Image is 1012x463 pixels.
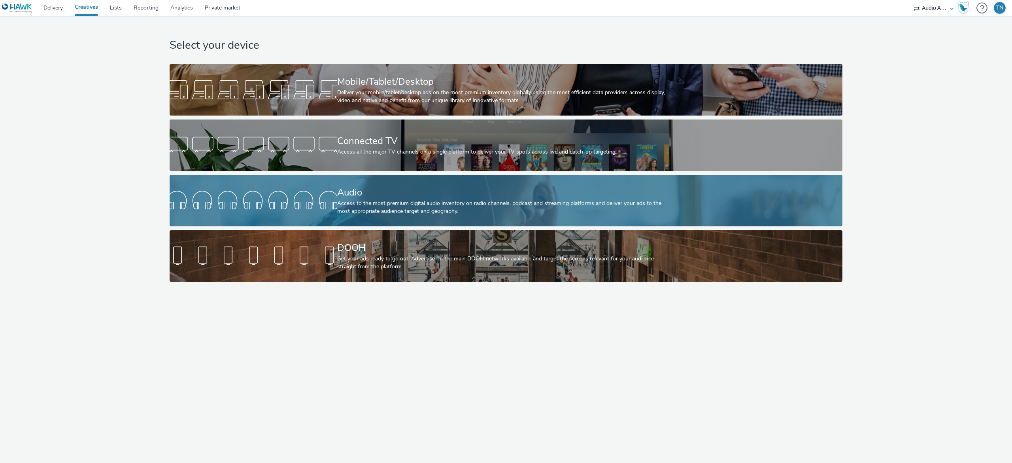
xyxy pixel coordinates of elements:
div: Deliver your mobile/tablet/desktop ads on the most premium inventory globally using the most effi... [337,89,672,105]
div: TN [996,2,1003,14]
div: Access to the most premium digital audio inventory on radio channels, podcast and streaming platf... [337,199,672,216]
img: Hawk Academy [957,2,969,14]
a: Hawk Academy [957,2,972,14]
a: DOOHGet your ads ready to go out! Advertise on the main DOOH networks available and target the sc... [170,230,842,282]
h1: Select your device [170,38,842,53]
a: Connected TVAccess all the major TV channels on a single platform to deliver your TV spots across... [170,120,842,171]
div: Get your ads ready to go out! Advertise on the main DOOH networks available and target the screen... [337,255,672,271]
div: DOOH [337,241,672,255]
div: Access all the major TV channels on a single platform to deliver your TV spots across live and ca... [337,148,672,156]
img: undefined Logo [2,3,32,13]
a: Mobile/Tablet/DesktopDeliver your mobile/tablet/desktop ads on the most premium inventory globall... [170,64,842,116]
div: Mobile/Tablet/Desktop [337,75,672,89]
a: AudioAccess to the most premium digital audio inventory on radio channels, podcast and streaming ... [170,175,842,226]
div: Connected TV [337,134,672,148]
div: Audio [337,186,672,199]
